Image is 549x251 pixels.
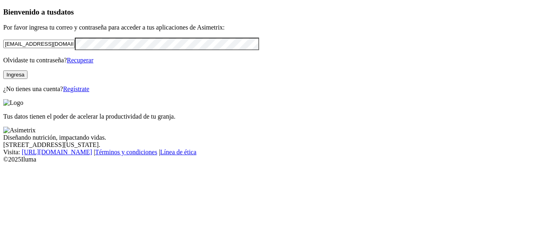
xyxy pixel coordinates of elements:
div: Visita : | | [3,149,546,156]
button: Ingresa [3,70,27,79]
input: Tu correo [3,40,75,48]
h3: Bienvenido a tus [3,8,546,17]
p: Olvidaste tu contraseña? [3,57,546,64]
span: datos [57,8,74,16]
a: Regístrate [63,85,89,92]
div: Diseñando nutrición, impactando vidas. [3,134,546,141]
div: © 2025 Iluma [3,156,546,163]
p: Tus datos tienen el poder de acelerar la productividad de tu granja. [3,113,546,120]
a: Términos y condiciones [95,149,157,155]
div: [STREET_ADDRESS][US_STATE]. [3,141,546,149]
img: Logo [3,99,23,106]
a: [URL][DOMAIN_NAME] [22,149,92,155]
p: ¿No tienes una cuenta? [3,85,546,93]
a: Recuperar [67,57,93,64]
p: Por favor ingresa tu correo y contraseña para acceder a tus aplicaciones de Asimetrix: [3,24,546,31]
a: Línea de ética [160,149,196,155]
img: Asimetrix [3,127,36,134]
